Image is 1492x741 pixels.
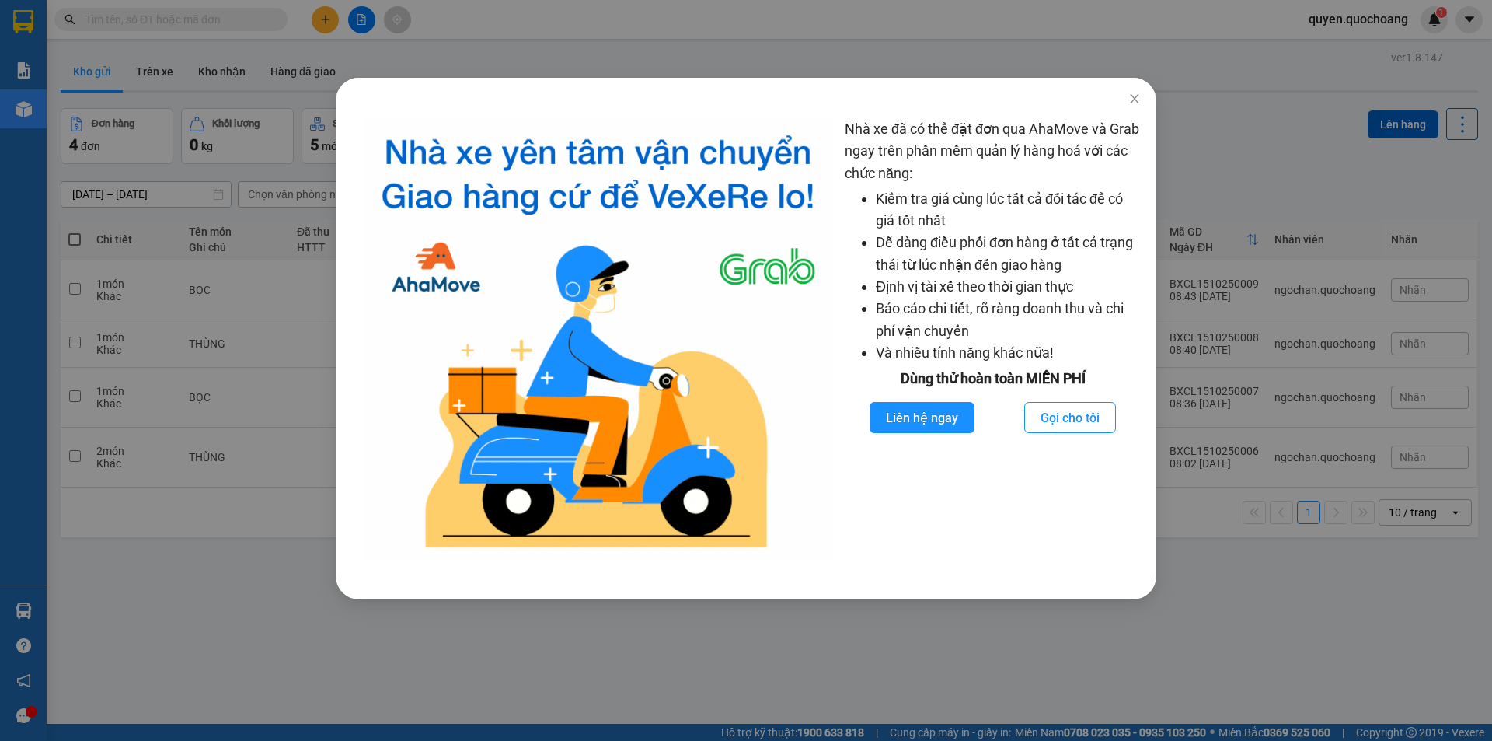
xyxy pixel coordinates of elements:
button: Close [1113,78,1156,121]
span: close [1128,93,1141,105]
img: logo [364,118,832,561]
span: Gọi cho tôi [1041,408,1100,428]
li: Báo cáo chi tiết, rõ ràng doanh thu và chi phí vận chuyển [876,298,1141,342]
li: Dễ dàng điều phối đơn hàng ở tất cả trạng thái từ lúc nhận đến giao hàng [876,232,1141,276]
button: Gọi cho tôi [1024,402,1116,433]
div: Dùng thử hoàn toàn MIỄN PHÍ [845,368,1141,390]
li: Và nhiều tính năng khác nữa! [876,342,1141,364]
li: Kiểm tra giá cùng lúc tất cả đối tác để có giá tốt nhất [876,188,1141,232]
div: Nhà xe đã có thể đặt đơn qua AhaMove và Grab ngay trên phần mềm quản lý hàng hoá với các chức năng: [845,118,1141,561]
li: Định vị tài xế theo thời gian thực [876,276,1141,298]
button: Liên hệ ngay [870,402,974,433]
span: Liên hệ ngay [886,408,958,428]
